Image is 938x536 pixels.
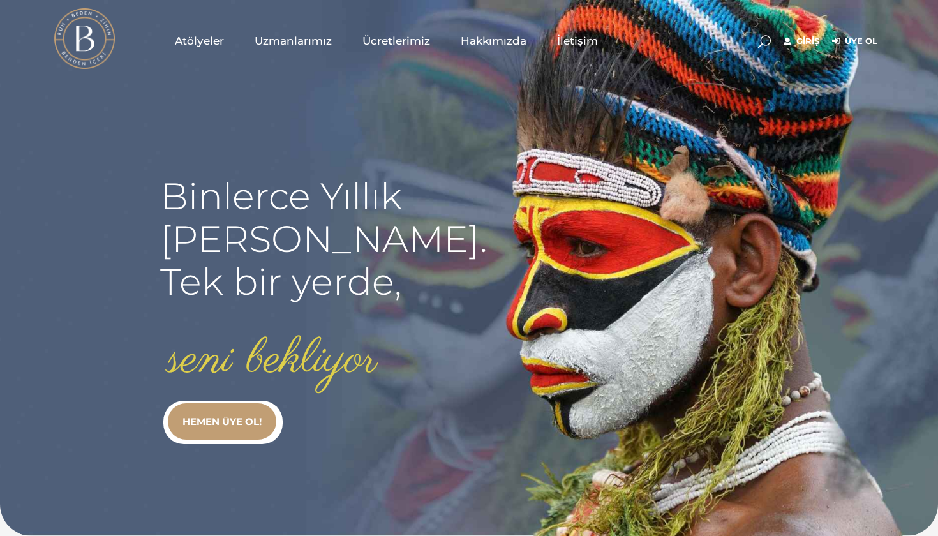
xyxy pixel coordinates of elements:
[168,403,276,440] a: HEMEN ÜYE OL!
[239,9,347,73] a: Uzmanlarımız
[168,333,377,387] rs-layer: seni bekliyor
[557,34,598,48] span: İletişim
[461,34,526,48] span: Hakkımızda
[160,175,488,303] rs-layer: Binlerce Yıllık [PERSON_NAME]. Tek bir yerde,
[54,8,115,69] img: light logo
[784,34,819,49] a: Giriş
[832,34,877,49] a: Üye Ol
[542,9,613,73] a: İletişim
[347,9,445,73] a: Ücretlerimiz
[445,9,542,73] a: Hakkımızda
[160,9,239,73] a: Atölyeler
[255,34,332,48] span: Uzmanlarımız
[175,34,224,48] span: Atölyeler
[362,34,430,48] span: Ücretlerimiz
